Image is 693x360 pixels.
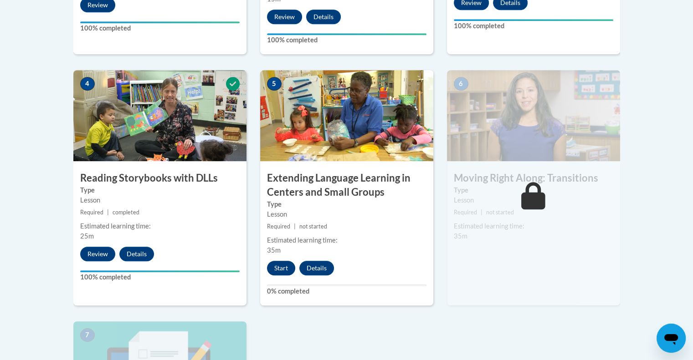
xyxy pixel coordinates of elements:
[80,272,240,282] label: 100% completed
[299,223,327,230] span: not started
[119,247,154,261] button: Details
[481,209,483,216] span: |
[267,77,282,91] span: 5
[486,209,514,216] span: not started
[267,10,302,24] button: Review
[80,232,94,240] span: 25m
[299,261,334,275] button: Details
[80,185,240,195] label: Type
[80,77,95,91] span: 4
[447,70,620,161] img: Course Image
[267,235,426,245] div: Estimated learning time:
[294,223,296,230] span: |
[447,171,620,185] h3: Moving Right Along: Transitions
[267,35,426,45] label: 100% completed
[267,199,426,209] label: Type
[454,19,613,21] div: Your progress
[306,10,341,24] button: Details
[80,221,240,231] div: Estimated learning time:
[80,23,240,33] label: 100% completed
[80,328,95,342] span: 7
[454,232,467,240] span: 35m
[454,221,613,231] div: Estimated learning time:
[260,171,433,199] h3: Extending Language Learning in Centers and Small Groups
[267,33,426,35] div: Your progress
[267,223,290,230] span: Required
[454,195,613,205] div: Lesson
[113,209,139,216] span: completed
[454,185,613,195] label: Type
[73,70,246,161] img: Course Image
[80,247,115,261] button: Review
[267,261,295,275] button: Start
[267,246,281,254] span: 35m
[73,171,246,185] h3: Reading Storybooks with DLLs
[454,209,477,216] span: Required
[267,209,426,219] div: Lesson
[80,195,240,205] div: Lesson
[267,286,426,296] label: 0% completed
[80,21,240,23] div: Your progress
[454,77,468,91] span: 6
[260,70,433,161] img: Course Image
[80,270,240,272] div: Your progress
[80,209,103,216] span: Required
[657,324,686,353] iframe: Button to launch messaging window
[107,209,109,216] span: |
[454,21,613,31] label: 100% completed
